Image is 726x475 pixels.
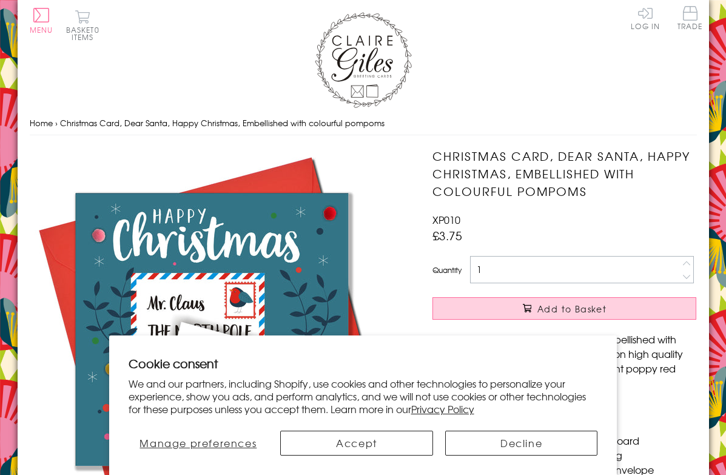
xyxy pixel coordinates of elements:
[432,227,462,244] span: £3.75
[30,111,697,136] nav: breadcrumbs
[315,12,412,108] img: Claire Giles Greetings Cards
[677,6,703,32] a: Trade
[677,6,703,30] span: Trade
[129,377,598,415] p: We and our partners, including Shopify, use cookies and other technologies to personalize your ex...
[537,303,607,315] span: Add to Basket
[432,264,462,275] label: Quantity
[30,117,53,129] a: Home
[432,332,696,390] p: A beautiful modern Christmas card. Embellished with bright coloured pompoms and printed on high q...
[445,431,598,456] button: Decline
[432,147,696,200] h1: Christmas Card, Dear Santa, Happy Christmas, Embellished with colourful pompoms
[30,8,53,33] button: Menu
[432,212,460,227] span: XP010
[631,6,660,30] a: Log In
[55,117,58,129] span: ›
[66,10,99,41] button: Basket0 items
[139,436,257,450] span: Manage preferences
[129,355,598,372] h2: Cookie consent
[280,431,433,456] button: Accept
[432,297,696,320] button: Add to Basket
[129,431,269,456] button: Manage preferences
[72,24,99,42] span: 0 items
[411,402,474,416] a: Privacy Policy
[30,24,53,35] span: Menu
[60,117,385,129] span: Christmas Card, Dear Santa, Happy Christmas, Embellished with colourful pompoms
